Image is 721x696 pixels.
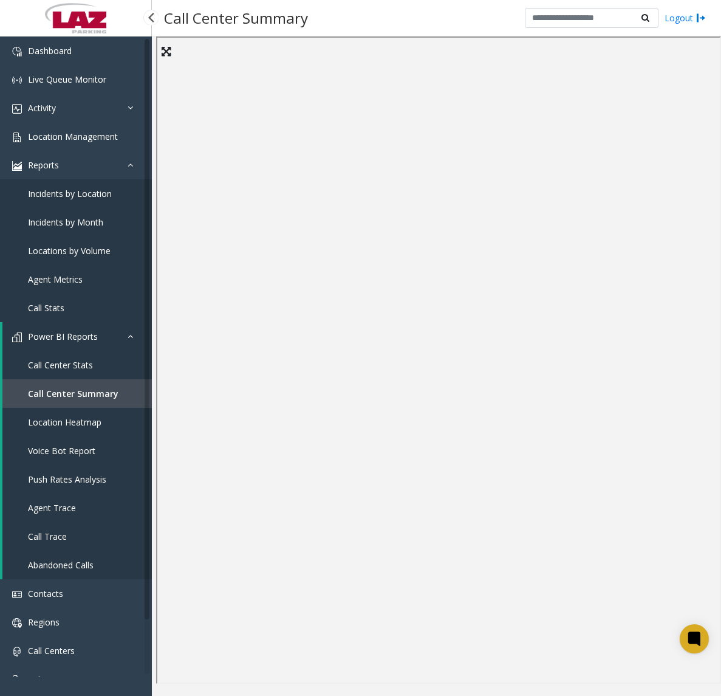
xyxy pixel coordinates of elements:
[2,351,152,379] a: Call Center Stats
[12,675,22,685] img: 'icon'
[28,445,95,457] span: Voice Bot Report
[28,474,106,485] span: Push Rates Analysis
[665,12,706,24] a: Logout
[2,522,152,551] a: Call Trace
[2,494,152,522] a: Agent Trace
[28,274,83,285] span: Agent Metrics
[12,590,22,599] img: 'icon'
[2,379,152,408] a: Call Center Summary
[12,618,22,628] img: 'icon'
[28,245,111,257] span: Locations by Volume
[28,102,56,114] span: Activity
[12,133,22,142] img: 'icon'
[2,436,152,465] a: Voice Bot Report
[28,616,60,628] span: Regions
[28,302,64,314] span: Call Stats
[28,502,76,514] span: Agent Trace
[28,331,98,342] span: Power BI Reports
[28,645,75,656] span: Call Centers
[2,551,152,579] a: Abandoned Calls
[28,74,106,85] span: Live Queue Monitor
[28,359,93,371] span: Call Center Stats
[28,188,112,199] span: Incidents by Location
[12,47,22,57] img: 'icon'
[696,12,706,24] img: logout
[28,131,118,142] span: Location Management
[12,75,22,85] img: 'icon'
[2,465,152,494] a: Push Rates Analysis
[28,559,94,571] span: Abandoned Calls
[158,3,314,33] h3: Call Center Summary
[12,161,22,171] img: 'icon'
[28,388,118,399] span: Call Center Summary
[12,332,22,342] img: 'icon'
[28,159,59,171] span: Reports
[28,674,64,685] span: Rule Sets
[28,588,63,599] span: Contacts
[28,416,101,428] span: Location Heatmap
[28,45,72,57] span: Dashboard
[12,647,22,656] img: 'icon'
[2,322,152,351] a: Power BI Reports
[2,408,152,436] a: Location Heatmap
[28,216,103,228] span: Incidents by Month
[28,531,67,542] span: Call Trace
[12,104,22,114] img: 'icon'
